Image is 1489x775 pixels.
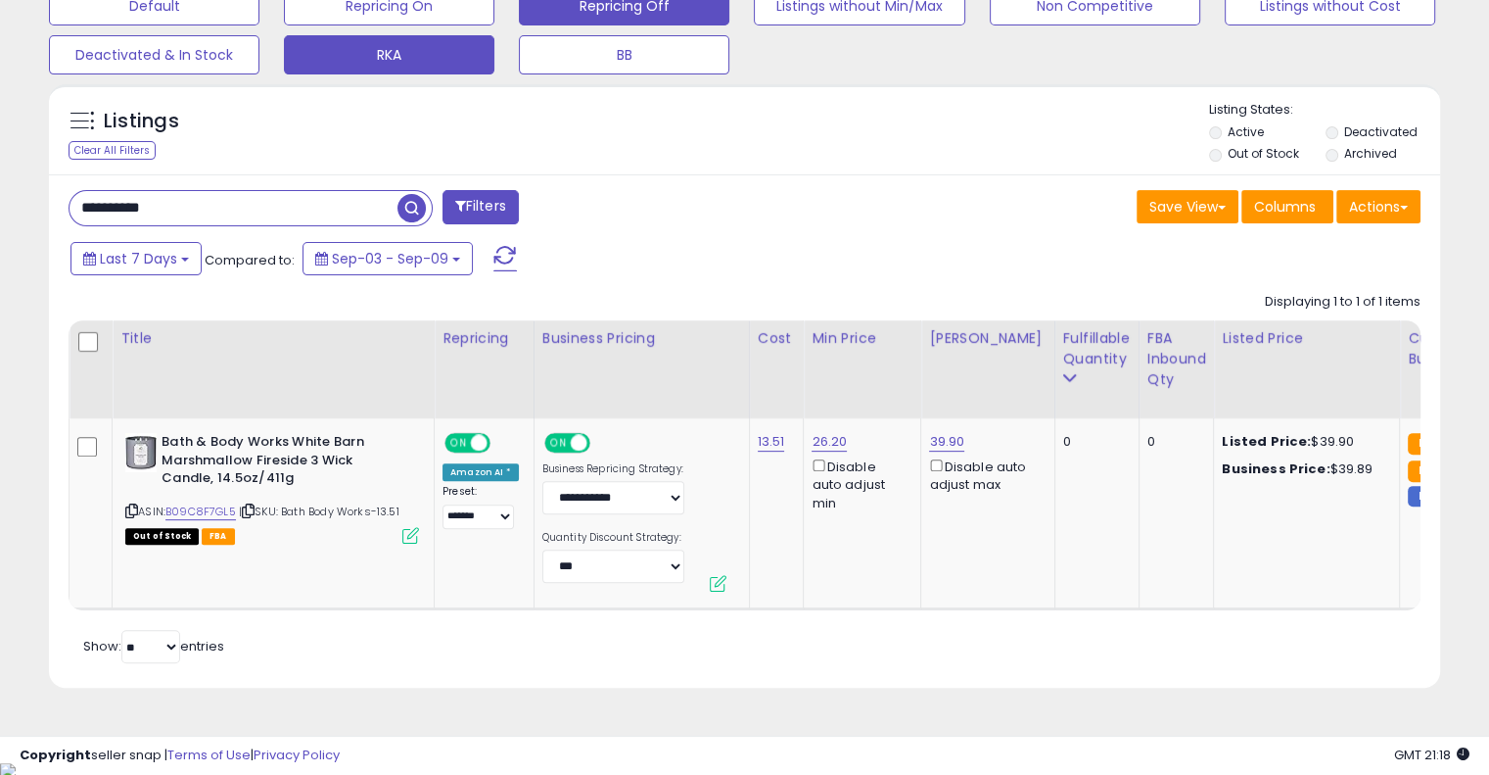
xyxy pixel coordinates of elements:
a: 13.51 [758,432,785,452]
div: ASIN: [125,433,419,542]
label: Archived [1343,145,1396,162]
button: Save View [1137,190,1238,223]
b: Bath & Body Works White Barn Marshmallow Fireside 3 Wick Candle, 14.5oz/411g [162,433,399,493]
span: Show: entries [83,637,224,655]
button: RKA [284,35,494,74]
label: Quantity Discount Strategy: [542,531,684,545]
span: Last 7 Days [100,249,177,268]
div: Repricing [442,328,526,349]
span: OFF [488,435,519,452]
strong: Copyright [20,746,91,764]
a: B09C8F7GL5 [165,504,236,520]
div: Title [120,328,426,349]
span: OFF [586,435,618,452]
div: 0 [1063,433,1124,451]
span: All listings that are currently out of stock and unavailable for purchase on Amazon [125,528,199,545]
div: $39.90 [1222,433,1384,451]
label: Out of Stock [1228,145,1299,162]
span: 2025-09-17 21:18 GMT [1394,746,1469,764]
div: Cost [758,328,796,349]
img: 31sflrWxXWL._SL40_.jpg [125,433,157,472]
a: Privacy Policy [254,746,340,764]
label: Deactivated [1343,123,1417,140]
a: 39.90 [929,432,964,452]
div: Business Pricing [542,328,741,349]
button: Filters [442,190,519,224]
b: Listed Price: [1222,432,1311,451]
span: Sep-03 - Sep-09 [332,249,448,268]
h5: Listings [104,108,179,135]
div: [PERSON_NAME] [929,328,1046,349]
div: Listed Price [1222,328,1391,349]
div: Displaying 1 to 1 of 1 items [1265,293,1420,312]
div: 0 [1147,433,1199,451]
div: FBA inbound Qty [1147,328,1206,390]
button: Deactivated & In Stock [49,35,259,74]
span: Compared to: [205,251,295,269]
button: Columns [1241,190,1333,223]
small: FBA [1408,433,1444,455]
b: Business Price: [1222,460,1329,478]
button: Sep-03 - Sep-09 [302,242,473,275]
label: Active [1228,123,1264,140]
span: ON [446,435,471,452]
span: Columns [1254,197,1316,217]
span: FBA [202,528,235,545]
div: Min Price [812,328,912,349]
span: | SKU: Bath Body Works-13.51 [239,504,399,519]
span: ON [546,435,571,452]
button: Last 7 Days [70,242,202,275]
div: seller snap | | [20,747,340,765]
div: Disable auto adjust min [812,456,906,512]
button: BB [519,35,729,74]
label: Business Repricing Strategy: [542,462,684,476]
div: Amazon AI * [442,463,519,481]
div: Disable auto adjust max [929,456,1039,494]
div: Clear All Filters [69,141,156,160]
p: Listing States: [1209,101,1440,120]
small: FBA [1408,460,1444,482]
small: FBM [1408,486,1446,507]
div: Fulfillable Quantity [1063,328,1131,369]
a: Terms of Use [167,746,251,764]
button: Actions [1336,190,1420,223]
a: 26.20 [812,432,847,452]
div: $39.89 [1222,460,1384,478]
div: Preset: [442,485,519,529]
